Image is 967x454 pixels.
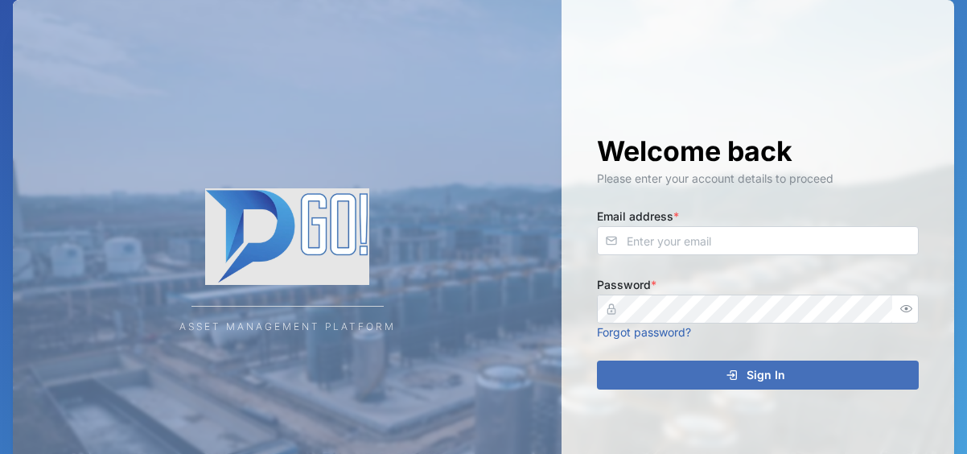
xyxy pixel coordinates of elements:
[747,361,785,389] span: Sign In
[597,276,656,294] label: Password
[126,188,448,285] img: Company Logo
[597,134,919,169] h1: Welcome back
[597,208,679,225] label: Email address
[597,325,691,339] a: Forgot password?
[597,226,919,255] input: Enter your email
[179,320,396,335] div: Asset Management Platform
[597,170,919,188] div: Please enter your account details to proceed
[597,361,919,390] button: Sign In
